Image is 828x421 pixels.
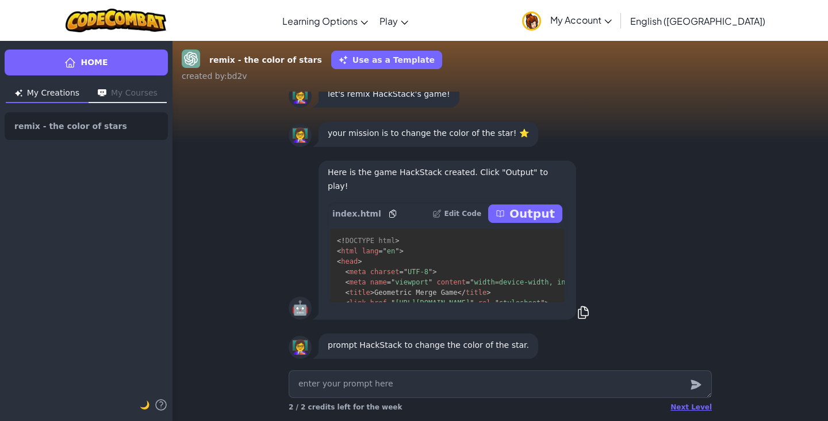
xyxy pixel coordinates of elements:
[289,124,312,147] div: 👩‍🏫
[490,299,494,307] span: =
[182,50,200,68] img: GPT-4
[395,299,470,307] span: [URL][DOMAIN_NAME]
[370,299,387,307] span: href
[350,268,366,276] span: meta
[182,71,247,81] span: created by : bd2v
[332,208,381,219] span: index.html
[466,278,470,286] span: =
[399,268,403,276] span: =
[370,289,374,297] span: >
[345,299,349,307] span: <
[209,54,322,66] strong: remix - the color of stars
[14,122,127,130] span: remix - the color of stars
[432,204,481,223] button: Edit Code
[387,299,391,307] span: =
[378,247,382,255] span: =
[630,15,765,27] span: English ([GEOGRAPHIC_DATA])
[337,237,345,245] span: <!
[428,278,432,286] span: "
[387,247,395,255] span: en
[345,268,349,276] span: <
[550,14,612,26] span: My Account
[470,278,474,286] span: "
[289,85,312,108] div: 👩‍🏫
[341,247,358,255] span: html
[345,278,349,286] span: <
[289,403,402,411] span: 2 / 2 credits left for the week
[328,165,567,193] p: Here is the game HackStack created. Click "Output" to play!
[282,15,358,27] span: Learning Options
[277,5,374,36] a: Learning Options
[444,209,481,218] p: Edit Code
[383,247,387,255] span: "
[6,85,89,103] button: My Creations
[499,299,540,307] span: stylesheet
[328,87,450,101] p: let's remix HackStack's game!
[374,5,414,36] a: Play
[350,299,366,307] span: link
[350,278,366,286] span: meta
[374,289,458,297] span: Geometric Merge Game
[545,299,549,307] span: >
[404,268,408,276] span: "
[391,299,395,307] span: "
[337,257,341,266] span: <
[80,56,108,69] span: Home
[337,247,341,255] span: <
[458,289,466,297] span: </
[488,204,562,223] button: Output
[436,278,466,286] span: content
[15,89,22,97] img: Icon
[98,89,106,97] img: Icon
[66,9,166,32] img: CodeCombat logo
[540,299,545,307] span: "
[5,112,168,140] a: remix - the color of stars
[522,12,541,31] img: avatar
[470,299,474,307] span: "
[624,5,771,36] a: English ([GEOGRAPHIC_DATA])
[345,289,349,297] span: <
[408,268,428,276] span: UTF-8
[370,278,387,286] span: name
[350,289,370,297] span: title
[289,336,312,359] div: 👩‍🏫
[387,278,391,286] span: =
[328,126,529,140] p: your mission is to change the color of the star! ⭐
[358,257,362,266] span: >
[474,278,628,286] span: width=device-width, initial-scale=1.0
[5,50,168,75] a: Home
[509,206,555,222] p: Output
[370,268,400,276] span: charset
[345,237,374,245] span: DOCTYPE
[378,237,395,245] span: html
[670,403,712,412] div: Next Level
[399,247,403,255] span: >
[478,299,491,307] span: rel
[331,51,442,69] button: Use as a Template
[89,85,167,103] button: My Courses
[395,247,399,255] span: "
[289,297,312,320] div: 🤖
[486,289,490,297] span: >
[328,338,529,352] p: prompt HackStack to change the color of the star.
[428,268,432,276] span: "
[379,15,398,27] span: Play
[391,278,395,286] span: "
[395,237,399,245] span: >
[341,257,358,266] span: head
[362,247,378,255] span: lang
[495,299,499,307] span: "
[395,278,428,286] span: viewport
[140,400,149,409] span: 🌙
[432,268,436,276] span: >
[516,2,618,39] a: My Account
[466,289,486,297] span: title
[140,398,149,412] button: 🌙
